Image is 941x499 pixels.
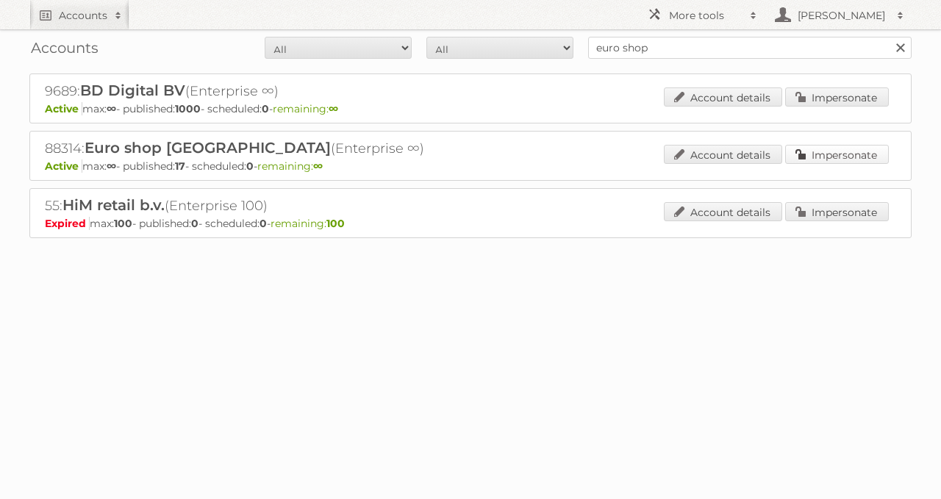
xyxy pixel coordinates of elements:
[85,139,331,157] span: Euro shop [GEOGRAPHIC_DATA]
[45,82,559,101] h2: 9689: (Enterprise ∞)
[260,217,267,230] strong: 0
[45,217,896,230] p: max: - published: - scheduled: -
[175,102,201,115] strong: 1000
[329,102,338,115] strong: ∞
[664,87,782,107] a: Account details
[794,8,890,23] h2: [PERSON_NAME]
[273,102,338,115] span: remaining:
[271,217,345,230] span: remaining:
[664,145,782,164] a: Account details
[114,217,132,230] strong: 100
[257,159,323,173] span: remaining:
[246,159,254,173] strong: 0
[785,87,889,107] a: Impersonate
[45,159,82,173] span: Active
[669,8,743,23] h2: More tools
[62,196,165,214] span: HiM retail b.v.
[326,217,345,230] strong: 100
[45,102,82,115] span: Active
[785,145,889,164] a: Impersonate
[664,202,782,221] a: Account details
[313,159,323,173] strong: ∞
[45,159,896,173] p: max: - published: - scheduled: -
[107,159,116,173] strong: ∞
[262,102,269,115] strong: 0
[45,217,90,230] span: Expired
[45,102,896,115] p: max: - published: - scheduled: -
[175,159,185,173] strong: 17
[107,102,116,115] strong: ∞
[59,8,107,23] h2: Accounts
[785,202,889,221] a: Impersonate
[45,196,559,215] h2: 55: (Enterprise 100)
[80,82,185,99] span: BD Digital BV
[191,217,198,230] strong: 0
[45,139,559,158] h2: 88314: (Enterprise ∞)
